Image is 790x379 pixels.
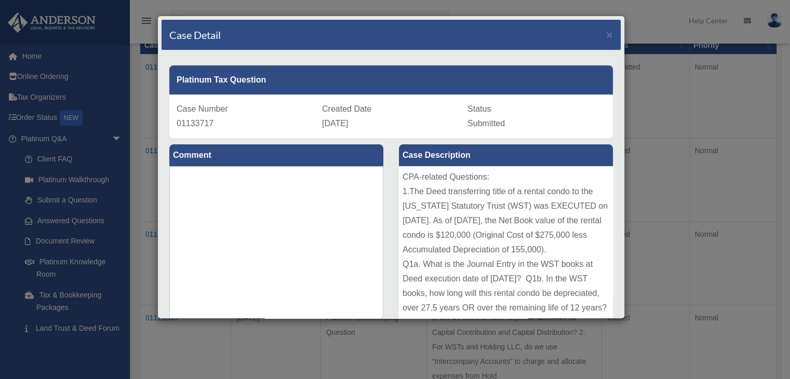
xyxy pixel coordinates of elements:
h4: Case Detail [169,28,221,42]
span: × [606,29,613,40]
span: Created Date [322,104,371,113]
div: Platinum Tax Question [169,65,613,94]
span: Submitted [467,119,505,128]
label: Case Description [399,144,613,166]
label: Comment [169,144,383,166]
span: Case Number [177,104,228,113]
span: Status [467,104,491,113]
span: 01133717 [177,119,213,128]
div: CPA-related Questions: 1.The Deed transferring title of a rental condo to the [US_STATE] Statutor... [399,166,613,322]
span: [DATE] [322,119,348,128]
button: Close [606,29,613,40]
